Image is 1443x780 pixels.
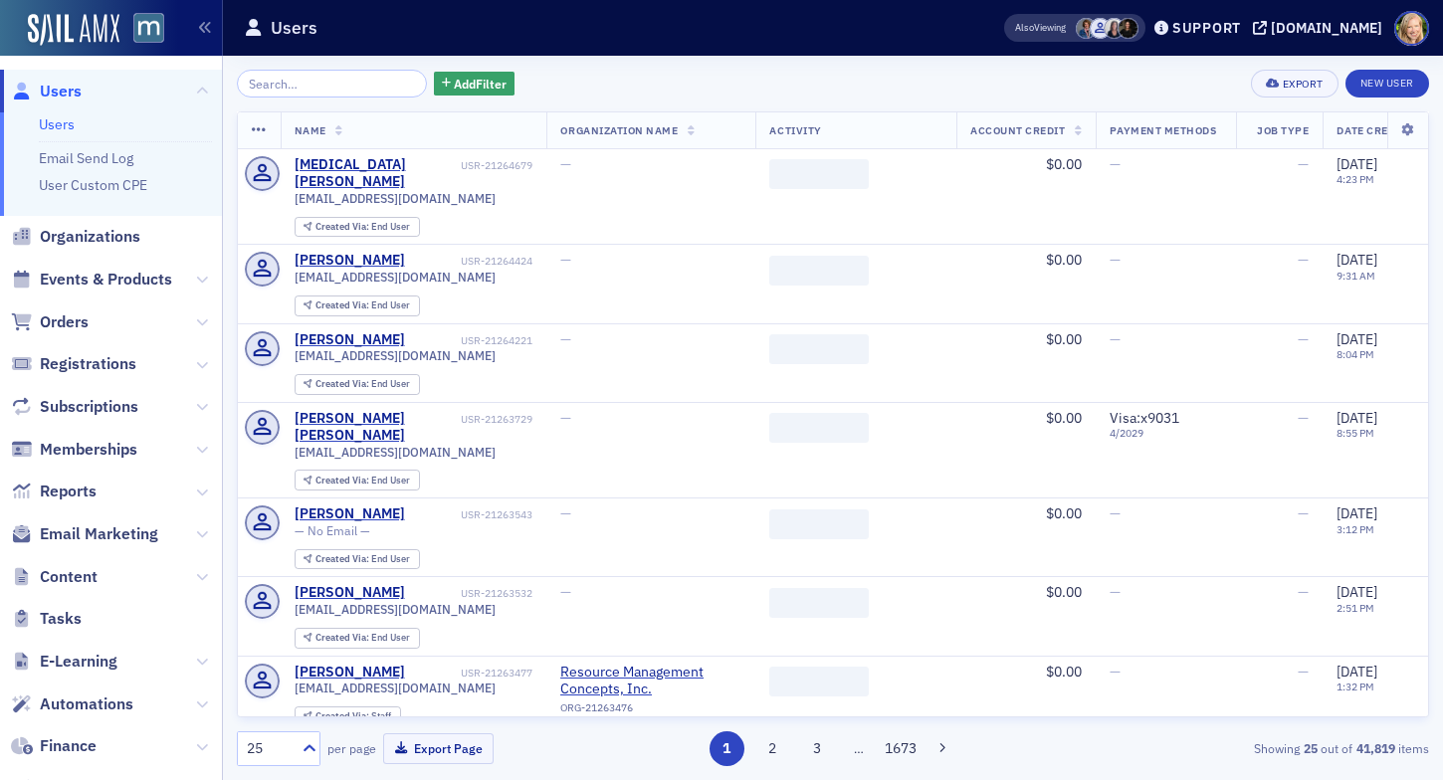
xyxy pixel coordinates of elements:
span: Organizations [40,226,140,248]
label: per page [327,739,376,757]
span: — [1110,155,1121,173]
a: Registrations [11,353,136,375]
div: USR-21264424 [408,255,532,268]
span: — [560,583,571,601]
div: USR-21264679 [461,159,532,172]
span: Created Via : [315,298,371,311]
span: Tasks [40,608,82,630]
span: Created Via : [315,377,371,390]
span: Registrations [40,353,136,375]
a: Email Send Log [39,149,133,167]
a: [PERSON_NAME] [295,664,405,682]
span: $0.00 [1046,251,1082,269]
button: [DOMAIN_NAME] [1253,21,1389,35]
span: — [1110,330,1121,348]
a: [PERSON_NAME] [295,331,405,349]
time: 2:51 PM [1337,601,1374,615]
span: ‌ [769,413,869,443]
div: Created Via: End User [295,470,420,490]
div: End User [315,300,410,311]
span: ‌ [769,256,869,286]
div: [PERSON_NAME] [295,505,405,523]
time: 9:31 AM [1337,269,1375,283]
strong: 41,819 [1352,739,1398,757]
a: [PERSON_NAME] [PERSON_NAME] [295,410,458,445]
span: Add Filter [454,75,507,93]
a: E-Learning [11,651,117,673]
span: E-Learning [40,651,117,673]
span: Memberships [40,439,137,461]
span: — [1298,583,1309,601]
span: Content [40,566,98,588]
div: End User [315,554,410,565]
a: New User [1345,70,1429,97]
span: Events & Products [40,269,172,291]
div: Created Via: End User [295,628,420,649]
span: Kelly Brown [1104,18,1125,39]
a: Email Marketing [11,523,158,545]
span: $0.00 [1046,504,1082,522]
span: — [560,330,571,348]
div: USR-21263543 [408,508,532,521]
time: 1:32 PM [1337,680,1374,693]
span: Justin Chase [1090,18,1111,39]
a: Memberships [11,439,137,461]
span: Finance [40,735,97,757]
span: [DATE] [1337,663,1377,681]
span: [EMAIL_ADDRESS][DOMAIN_NAME] [295,681,496,695]
div: USR-21263477 [408,667,532,680]
span: Created Via : [315,709,371,722]
time: 8:04 PM [1337,347,1374,361]
span: — [1298,504,1309,522]
span: [EMAIL_ADDRESS][DOMAIN_NAME] [295,270,496,285]
span: ‌ [769,509,869,539]
a: Users [39,115,75,133]
div: End User [315,379,410,390]
div: Support [1172,19,1241,37]
span: — [1298,663,1309,681]
span: [DATE] [1337,504,1377,522]
span: $0.00 [1046,330,1082,348]
span: Viewing [1015,21,1066,35]
span: [DATE] [1337,251,1377,269]
a: [PERSON_NAME] [295,252,405,270]
span: Created Via : [315,220,371,233]
a: Subscriptions [11,396,138,418]
a: Events & Products [11,269,172,291]
span: … [845,739,873,757]
span: $0.00 [1046,409,1082,427]
div: Created Via: End User [295,549,420,570]
div: Staff [315,711,391,722]
span: [DATE] [1337,330,1377,348]
span: Organization Name [560,123,678,137]
span: ‌ [769,334,869,364]
span: — [1110,504,1121,522]
a: Resource Management Concepts, Inc. [560,664,741,698]
span: [EMAIL_ADDRESS][DOMAIN_NAME] [295,602,496,617]
span: Orders [40,311,89,333]
span: — [560,409,571,427]
span: $0.00 [1046,155,1082,173]
button: Export [1251,70,1338,97]
span: [DATE] [1337,155,1377,173]
span: [DATE] [1337,583,1377,601]
a: Organizations [11,226,140,248]
div: Showing out of items [1046,739,1429,757]
span: — [560,504,571,522]
span: Account Credit [970,123,1065,137]
h1: Users [271,16,317,40]
span: — [1298,409,1309,427]
a: Tasks [11,608,82,630]
time: 8:55 PM [1337,426,1374,440]
span: [DATE] [1337,409,1377,427]
img: SailAMX [133,13,164,44]
span: Payment Methods [1110,123,1216,137]
div: [DOMAIN_NAME] [1271,19,1382,37]
a: Orders [11,311,89,333]
a: Reports [11,481,97,502]
a: SailAMX [28,14,119,46]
